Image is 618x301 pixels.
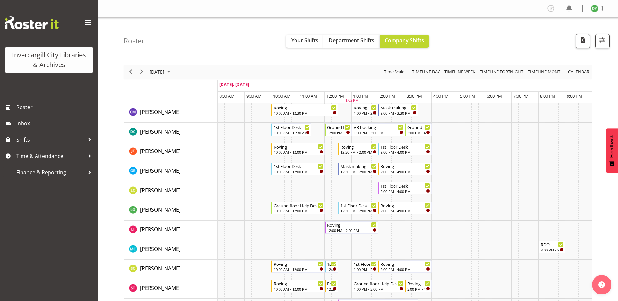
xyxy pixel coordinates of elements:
[606,128,618,173] button: Feedback - Show survey
[381,208,430,213] div: 2:00 PM - 4:00 PM
[274,143,323,150] div: Roving
[338,202,378,214] div: Lisa Griffiths"s event - 1st Floor Desk Begin From Sunday, September 28, 2025 at 12:30:00 PM GMT+...
[567,93,582,99] span: 9:00 PM
[354,124,403,130] div: VR booking
[460,93,475,99] span: 5:00 PM
[274,169,323,174] div: 10:00 AM - 12:00 PM
[378,143,432,155] div: Glen Tomlinson"s event - 1st Floor Desk Begin From Sunday, September 28, 2025 at 2:00:00 PM GMT+1...
[345,98,359,103] div: 1:02 PM
[219,93,235,99] span: 8:00 AM
[354,110,377,116] div: 1:00 PM - 2:00 PM
[274,286,323,292] div: 10:00 AM - 12:00 PM
[380,35,429,48] button: Company Shifts
[271,163,325,175] div: Grace Roscoe-Squires"s event - 1st Floor Desk Begin From Sunday, September 28, 2025 at 10:00:00 A...
[352,123,405,136] div: Donald Cunningham"s event - VR booking Begin From Sunday, September 28, 2025 at 1:00:00 PM GMT+13...
[609,135,615,158] span: Feedback
[327,286,337,292] div: 12:00 PM - 12:30 PM
[124,181,218,201] td: Linda Cooper resource
[340,202,377,208] div: 1st Floor Desk
[140,167,180,174] span: [PERSON_NAME]
[325,280,338,292] div: Saniya Thompson"s event - Roving Begin From Sunday, September 28, 2025 at 12:00:00 PM GMT+13:00 E...
[539,241,565,253] div: Michelle Cunningham"s event - RDO Begin From Sunday, September 28, 2025 at 8:00:00 PM GMT+13:00 E...
[354,104,377,111] div: Roving
[124,142,218,162] td: Glen Tomlinson resource
[381,169,430,174] div: 2:00 PM - 4:00 PM
[271,123,311,136] div: Donald Cunningham"s event - 1st Floor Desk Begin From Sunday, September 28, 2025 at 10:00:00 AM G...
[140,148,180,155] span: [PERSON_NAME]
[354,286,403,292] div: 1:00 PM - 3:00 PM
[407,280,430,287] div: Roving
[568,68,590,76] span: calendar
[16,102,94,112] span: Roster
[140,167,180,175] a: [PERSON_NAME]
[271,260,325,273] div: Samuel Carter"s event - Roving Begin From Sunday, September 28, 2025 at 10:00:00 AM GMT+13:00 End...
[327,261,337,267] div: 1st Floor Desk
[327,280,337,287] div: Roving
[16,167,85,177] span: Finance & Reporting
[443,68,477,76] button: Timeline Week
[140,284,180,292] span: [PERSON_NAME]
[479,68,524,76] span: Timeline Fortnight
[291,37,318,44] span: Your Shifts
[541,247,564,252] div: 8:00 PM - 9:00 PM
[124,201,218,221] td: Lisa Griffiths resource
[300,93,317,99] span: 11:00 AM
[124,103,218,123] td: Chamique Mamolo resource
[274,110,337,116] div: 10:00 AM - 12:30 PM
[246,93,262,99] span: 9:00 AM
[378,202,432,214] div: Lisa Griffiths"s event - Roving Begin From Sunday, September 28, 2025 at 2:00:00 PM GMT+13:00 End...
[340,150,377,155] div: 12:30 PM - 2:00 PM
[327,130,350,135] div: 12:00 PM - 1:00 PM
[126,68,135,76] button: Previous
[385,37,424,44] span: Company Shifts
[353,93,368,99] span: 1:00 PM
[140,265,180,272] span: [PERSON_NAME]
[381,189,430,194] div: 2:00 PM - 4:00 PM
[274,261,323,267] div: Roving
[383,68,406,76] button: Time Scale
[381,267,430,272] div: 2:00 PM - 4:00 PM
[407,124,430,130] div: Ground floor Help Desk
[5,16,59,29] img: Rosterit website logo
[286,35,323,48] button: Your Shifts
[140,225,180,233] a: [PERSON_NAME]
[576,34,590,48] button: Download a PDF of the roster for the current day
[407,286,430,292] div: 3:00 PM - 4:00 PM
[16,151,85,161] span: Time & Attendance
[378,182,432,194] div: Linda Cooper"s event - 1st Floor Desk Begin From Sunday, September 28, 2025 at 2:00:00 PM GMT+13:...
[378,163,432,175] div: Grace Roscoe-Squires"s event - Roving Begin From Sunday, September 28, 2025 at 2:00:00 PM GMT+13:...
[479,68,525,76] button: Fortnight
[487,93,502,99] span: 6:00 PM
[140,206,180,213] span: [PERSON_NAME]
[354,267,377,272] div: 1:00 PM - 2:00 PM
[124,221,218,240] td: Lisa Imamura resource
[274,124,310,130] div: 1st Floor Desk
[140,108,180,116] a: [PERSON_NAME]
[140,128,180,136] a: [PERSON_NAME]
[16,135,85,145] span: Shifts
[274,130,310,135] div: 10:00 AM - 11:30 AM
[354,261,377,267] div: 1st Floor Desk
[327,267,337,272] div: 12:00 PM - 12:30 PM
[411,68,440,76] span: Timeline Day
[407,93,422,99] span: 3:00 PM
[354,130,403,135] div: 1:00 PM - 3:00 PM
[140,226,180,233] span: [PERSON_NAME]
[124,37,145,45] h4: Roster
[273,93,291,99] span: 10:00 AM
[381,182,430,189] div: 1st Floor Desk
[340,208,377,213] div: 12:30 PM - 2:00 PM
[527,68,564,76] span: Timeline Month
[381,261,430,267] div: Roving
[327,222,377,228] div: Roving
[541,241,564,248] div: RDO
[329,37,374,44] span: Department Shifts
[271,143,325,155] div: Glen Tomlinson"s event - Roving Begin From Sunday, September 28, 2025 at 10:00:00 AM GMT+13:00 En...
[149,68,173,76] button: September 2025
[149,68,165,76] span: [DATE]
[381,202,430,208] div: Roving
[352,104,378,116] div: Chamique Mamolo"s event - Roving Begin From Sunday, September 28, 2025 at 1:00:00 PM GMT+13:00 En...
[124,162,218,181] td: Grace Roscoe-Squires resource
[274,280,323,287] div: Roving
